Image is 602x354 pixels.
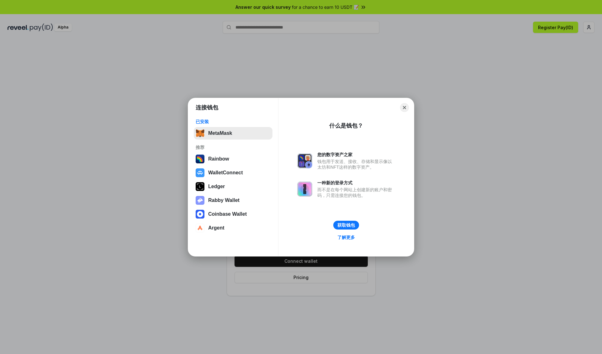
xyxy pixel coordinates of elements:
[194,166,272,179] button: WalletConnect
[194,180,272,193] button: Ledger
[208,198,240,203] div: Rabby Wallet
[317,187,395,198] div: 而不是在每个网站上创建新的账户和密码，只需连接您的钱包。
[208,184,225,189] div: Ledger
[196,168,204,177] img: svg+xml,%3Csvg%20width%3D%2228%22%20height%3D%2228%22%20viewBox%3D%220%200%2028%2028%22%20fill%3D...
[196,196,204,205] img: svg+xml,%3Csvg%20xmlns%3D%22http%3A%2F%2Fwww.w3.org%2F2000%2Fsvg%22%20fill%3D%22none%22%20viewBox...
[400,103,409,112] button: Close
[333,221,359,230] button: 获取钱包
[208,130,232,136] div: MetaMask
[317,159,395,170] div: 钱包用于发送、接收、存储和显示像以太坊和NFT这样的数字资产。
[337,222,355,228] div: 获取钱包
[196,182,204,191] img: svg+xml,%3Csvg%20xmlns%3D%22http%3A%2F%2Fwww.w3.org%2F2000%2Fsvg%22%20width%3D%2228%22%20height%3...
[208,225,224,231] div: Argent
[334,233,359,241] a: 了解更多
[194,208,272,220] button: Coinbase Wallet
[317,152,395,157] div: 您的数字资产之家
[329,122,363,129] div: 什么是钱包？
[208,211,247,217] div: Coinbase Wallet
[297,182,312,197] img: svg+xml,%3Csvg%20xmlns%3D%22http%3A%2F%2Fwww.w3.org%2F2000%2Fsvg%22%20fill%3D%22none%22%20viewBox...
[297,153,312,168] img: svg+xml,%3Csvg%20xmlns%3D%22http%3A%2F%2Fwww.w3.org%2F2000%2Fsvg%22%20fill%3D%22none%22%20viewBox...
[194,127,272,140] button: MetaMask
[208,156,229,162] div: Rainbow
[317,180,395,186] div: 一种新的登录方式
[196,104,218,111] h1: 连接钱包
[196,155,204,163] img: svg+xml,%3Csvg%20width%3D%22120%22%20height%3D%22120%22%20viewBox%3D%220%200%20120%20120%22%20fil...
[337,235,355,240] div: 了解更多
[194,194,272,207] button: Rabby Wallet
[196,210,204,219] img: svg+xml,%3Csvg%20width%3D%2228%22%20height%3D%2228%22%20viewBox%3D%220%200%2028%2028%22%20fill%3D...
[196,224,204,232] img: svg+xml,%3Csvg%20width%3D%2228%22%20height%3D%2228%22%20viewBox%3D%220%200%2028%2028%22%20fill%3D...
[196,119,271,124] div: 已安装
[208,170,243,176] div: WalletConnect
[196,129,204,138] img: svg+xml,%3Csvg%20fill%3D%22none%22%20height%3D%2233%22%20viewBox%3D%220%200%2035%2033%22%20width%...
[194,222,272,234] button: Argent
[196,145,271,150] div: 推荐
[194,153,272,165] button: Rainbow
